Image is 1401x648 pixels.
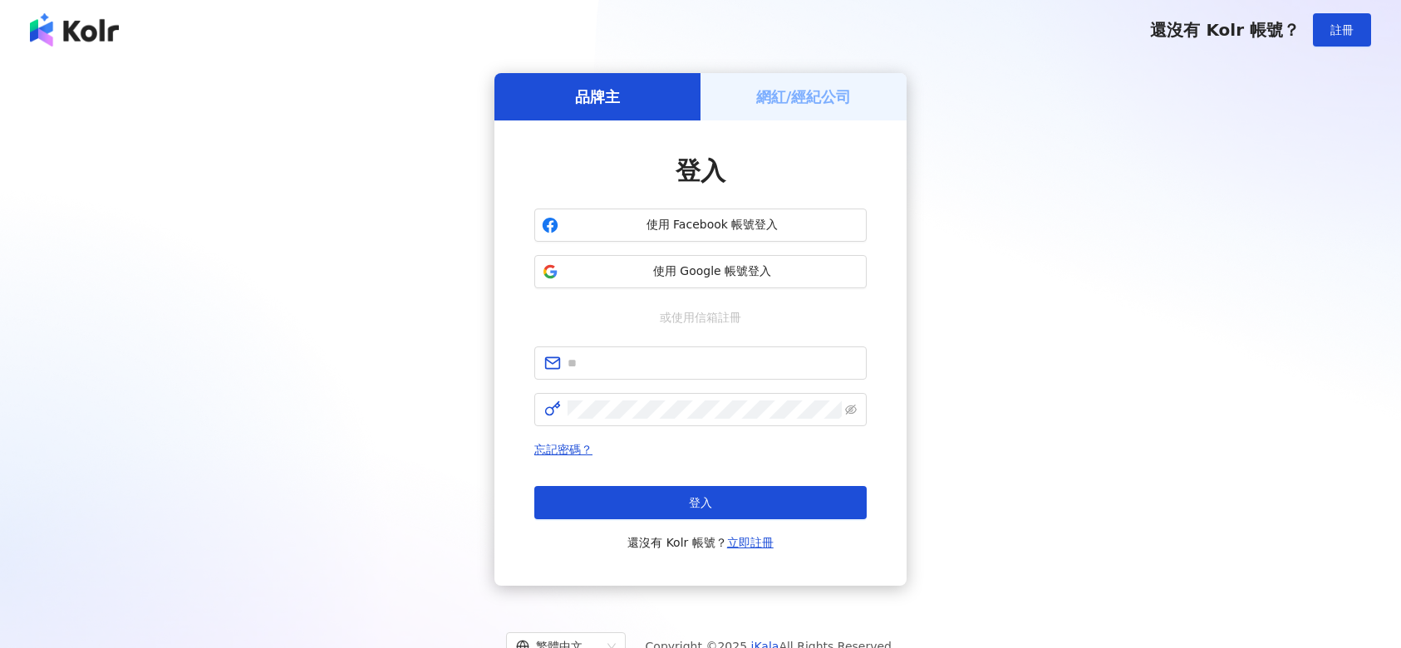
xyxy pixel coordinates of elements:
span: 登入 [676,156,725,185]
button: 註冊 [1313,13,1371,47]
button: 使用 Facebook 帳號登入 [534,209,867,242]
h5: 網紅/經紀公司 [756,86,852,107]
button: 登入 [534,486,867,519]
a: 立即註冊 [727,536,774,549]
span: eye-invisible [845,404,857,415]
span: 使用 Google 帳號登入 [565,263,859,280]
span: 使用 Facebook 帳號登入 [565,217,859,233]
h5: 品牌主 [575,86,620,107]
span: 登入 [689,496,712,509]
span: 註冊 [1330,23,1354,37]
span: 還沒有 Kolr 帳號？ [627,533,774,552]
span: 或使用信箱註冊 [648,308,753,326]
span: 還沒有 Kolr 帳號？ [1150,20,1300,40]
a: 忘記密碼？ [534,443,592,456]
button: 使用 Google 帳號登入 [534,255,867,288]
img: logo [30,13,119,47]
